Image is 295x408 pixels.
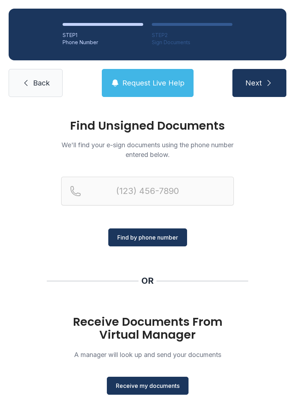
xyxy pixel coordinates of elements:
[152,32,232,39] div: STEP 2
[61,177,234,205] input: Reservation phone number
[141,275,154,287] div: OR
[122,78,185,88] span: Request Live Help
[61,120,234,131] h1: Find Unsigned Documents
[152,39,232,46] div: Sign Documents
[116,381,180,390] span: Receive my documents
[61,315,234,341] h1: Receive Documents From Virtual Manager
[33,78,50,88] span: Back
[61,140,234,159] p: We'll find your e-sign documents using the phone number entered below.
[63,39,143,46] div: Phone Number
[63,32,143,39] div: STEP 1
[117,233,178,242] span: Find by phone number
[61,350,234,360] p: A manager will look up and send your documents
[245,78,262,88] span: Next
